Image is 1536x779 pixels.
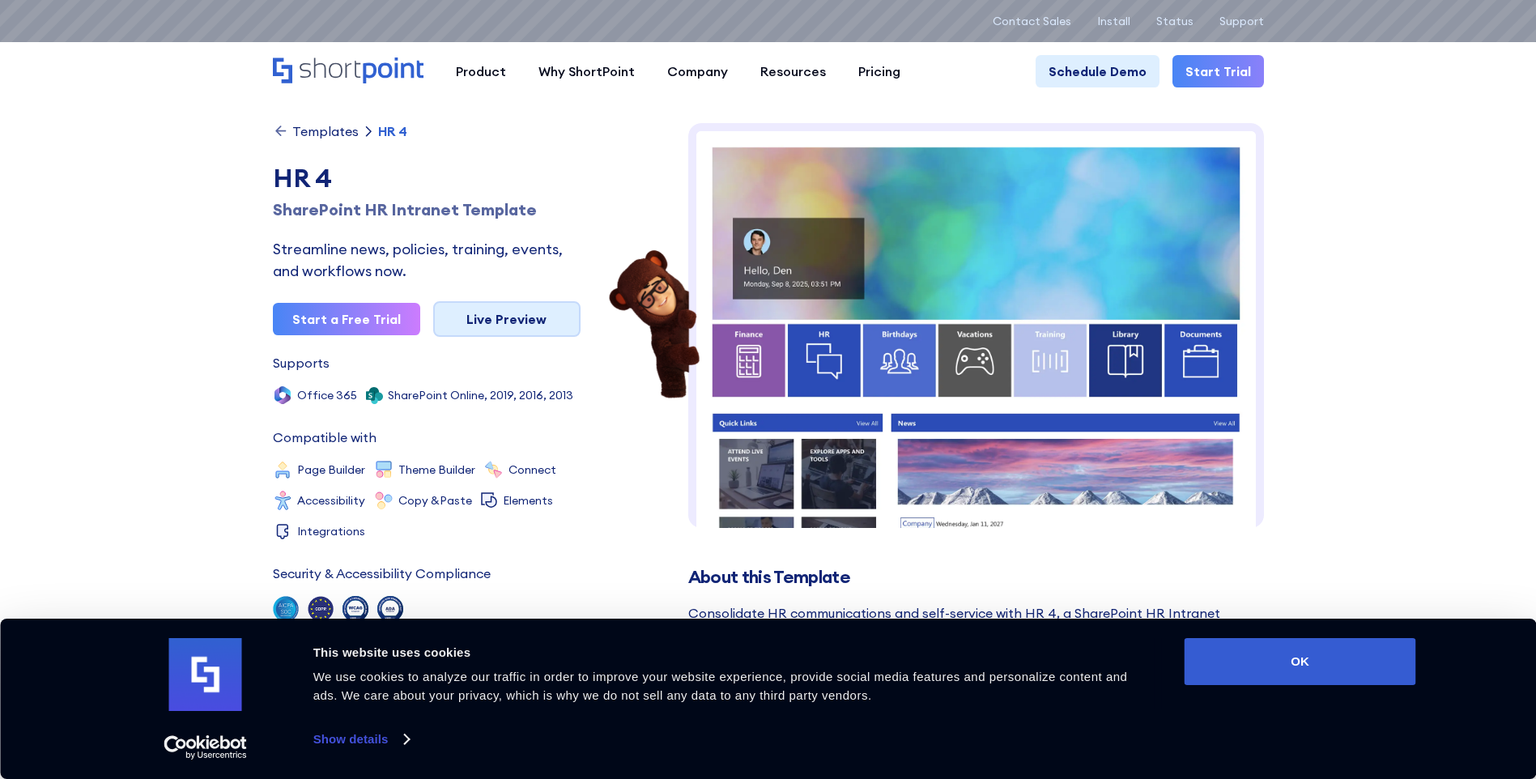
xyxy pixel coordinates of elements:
div: HR 4 [378,125,407,138]
div: Company [667,62,728,81]
a: Pricing [842,55,917,87]
a: Show details [313,727,409,751]
div: Supports [273,356,330,369]
a: Support [1219,15,1264,28]
a: Contact Sales [993,15,1071,28]
a: Usercentrics Cookiebot - opens in a new window [134,735,276,760]
a: Start Trial [1172,55,1264,87]
div: Streamline news, policies, training, events, and workflows now. [273,238,581,282]
div: Accessibility [297,495,365,506]
a: Resources [744,55,842,87]
div: Resources [760,62,826,81]
a: Templates [273,123,359,139]
a: Schedule Demo [1036,55,1159,87]
button: OK [1185,638,1416,685]
div: Elements [503,495,553,506]
h1: SharePoint HR Intranet Template [273,198,581,222]
a: Start a Free Trial [273,303,420,335]
a: Home [273,57,423,85]
a: Status [1156,15,1193,28]
div: Theme Builder [398,464,475,475]
a: Company [651,55,744,87]
div: Templates [292,125,359,138]
a: Product [440,55,522,87]
div: This website uses cookies [313,643,1148,662]
img: logo [169,638,242,711]
div: HR 4 [273,159,581,198]
div: Product [456,62,506,81]
div: Security & Accessibility Compliance [273,567,491,580]
div: Compatible with [273,431,377,444]
a: Install [1097,15,1130,28]
div: Page Builder [297,464,365,475]
h2: About this Template [688,567,1264,587]
a: Why ShortPoint [522,55,651,87]
div: Why ShortPoint [538,62,635,81]
div: Copy &Paste [398,495,472,506]
div: Connect [508,464,556,475]
div: Office 365 [297,389,357,401]
img: soc 2 [273,596,299,622]
span: We use cookies to analyze our traffic in order to improve your website experience, provide social... [313,670,1128,702]
a: Live Preview [433,301,581,337]
div: SharePoint Online, 2019, 2016, 2013 [388,389,573,401]
div: Pricing [858,62,900,81]
div: Integrations [297,526,365,537]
